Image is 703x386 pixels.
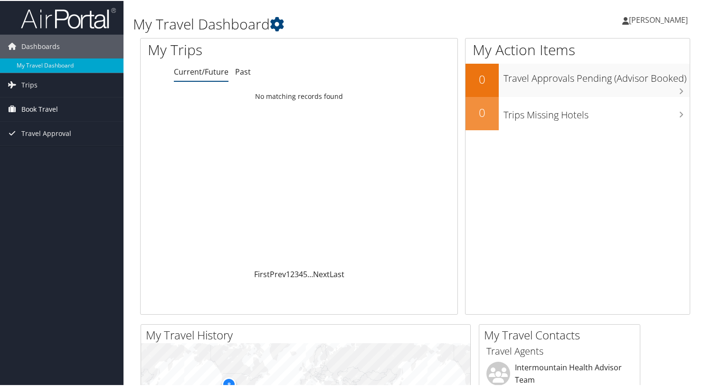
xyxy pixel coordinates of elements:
[465,104,499,120] h2: 0
[254,268,270,279] a: First
[465,39,690,59] h1: My Action Items
[141,87,457,104] td: No matching records found
[21,72,38,96] span: Trips
[503,66,690,84] h3: Travel Approvals Pending (Advisor Booked)
[313,268,330,279] a: Next
[465,70,499,87] h2: 0
[484,326,640,342] h2: My Travel Contacts
[286,268,290,279] a: 1
[307,268,313,279] span: …
[21,34,60,58] span: Dashboards
[303,268,307,279] a: 5
[465,63,690,96] a: 0Travel Approvals Pending (Advisor Booked)
[299,268,303,279] a: 4
[133,13,509,33] h1: My Travel Dashboard
[21,6,116,29] img: airportal-logo.png
[21,96,58,120] span: Book Travel
[148,39,318,59] h1: My Trips
[486,344,633,357] h3: Travel Agents
[235,66,251,76] a: Past
[270,268,286,279] a: Prev
[174,66,228,76] a: Current/Future
[146,326,470,342] h2: My Travel History
[330,268,344,279] a: Last
[503,103,690,121] h3: Trips Missing Hotels
[294,268,299,279] a: 3
[21,121,71,145] span: Travel Approval
[290,268,294,279] a: 2
[629,14,688,24] span: [PERSON_NAME]
[465,96,690,129] a: 0Trips Missing Hotels
[622,5,697,33] a: [PERSON_NAME]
